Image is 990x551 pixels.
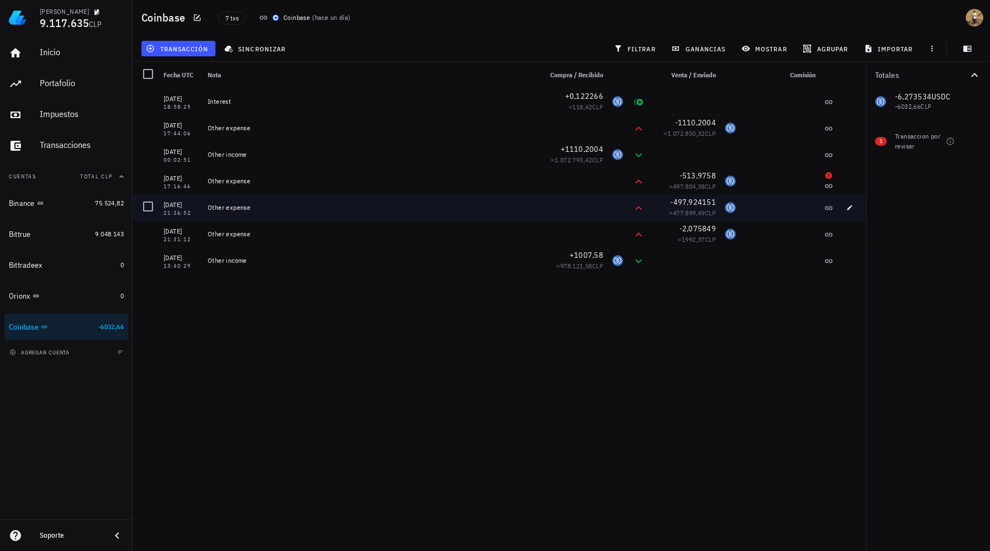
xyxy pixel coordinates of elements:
div: [DATE] [164,252,199,263]
span: 7 txs [225,12,239,24]
span: Venta / Enviado [671,71,716,79]
div: [DATE] [164,146,199,157]
div: [DATE] [164,226,199,237]
span: CLP [705,235,716,243]
a: Inicio [4,40,128,66]
a: Binance 75.524,82 [4,190,128,216]
div: USDC-icon [612,255,623,266]
div: Bittradeex [9,261,43,270]
span: Nota [208,71,221,79]
button: mostrar [737,41,794,56]
span: hace un día [315,13,348,22]
div: avatar [966,9,983,27]
div: Other expense [208,177,533,186]
span: mostrar [744,44,787,53]
button: importar [859,41,920,56]
span: CLP [592,262,603,270]
span: 0 [120,292,124,300]
div: Transaccion por revisar [895,131,941,151]
div: Portafolio [40,78,124,88]
span: ≈ [678,235,716,243]
span: 497.804,38 [673,182,705,190]
span: 1 [880,137,882,146]
span: 477.899,49 [673,209,705,217]
div: Venta / Enviado [650,62,720,88]
div: 17:16:46 [164,184,199,189]
span: 978.121,58 [560,262,592,270]
div: 13:40:29 [164,263,199,269]
span: -513,9758 [680,171,716,181]
div: [DATE] [164,93,199,104]
div: USDC-icon [612,96,623,107]
span: Fecha UTC [164,71,193,79]
span: agrupar [805,44,848,53]
span: 9.117.635 [40,15,89,30]
button: sincronizar [220,41,293,56]
div: Other expense [208,124,533,133]
div: [DATE] [164,120,199,131]
button: agregar cuenta [7,347,75,358]
span: -497,924151 [670,197,716,207]
span: ≈ [669,209,716,217]
div: Nota [203,62,537,88]
div: 18:58:25 [164,104,199,110]
img: coinbase [272,14,279,21]
span: +0,122266 [565,91,603,101]
span: 75.524,82 [95,199,124,207]
div: 00:02:51 [164,157,199,163]
span: -1110,2004 [675,118,717,128]
span: importar [866,44,913,53]
button: CuentasTotal CLP [4,163,128,190]
span: CLP [89,19,102,29]
div: Other income [208,256,533,265]
span: -2,075849 [680,224,716,234]
div: Totales [875,71,968,79]
span: 1.072.850,32 [667,129,705,137]
div: USDC-icon [612,149,623,160]
span: ≈ [663,129,716,137]
span: ≈ [568,103,603,111]
button: Totales [866,62,990,88]
div: Fecha UTC [159,62,203,88]
div: USDC-icon [725,229,736,240]
a: Portafolio [4,71,128,97]
div: Transacciones [40,140,124,150]
div: Inicio [40,47,124,57]
a: Bittrue 9.048.143 [4,221,128,247]
span: 1992,37 [682,235,705,243]
div: USDC-icon [725,202,736,213]
a: Orionx 0 [4,283,128,309]
span: Comisión [790,71,815,79]
a: Bittradeex 0 [4,252,128,278]
div: Impuestos [40,109,124,119]
div: Binance [9,199,35,208]
span: CLP [592,156,603,164]
h1: Coinbase [141,9,189,27]
div: Compra / Recibido [537,62,608,88]
a: Coinbase -6032,66 [4,314,128,340]
div: Interest [208,97,533,106]
span: agregar cuenta [12,349,70,356]
button: filtrar [609,41,662,56]
div: Comisión [740,62,820,88]
span: ≈ [556,262,603,270]
div: Soporte [40,531,102,540]
span: CLP [705,209,716,217]
span: ( ) [312,12,350,23]
div: 21:36:52 [164,210,199,216]
div: Bittrue [9,230,31,239]
span: 9.048.143 [95,230,124,238]
div: 17:44:06 [164,131,199,136]
div: Coinbase [9,322,39,332]
span: CLP [705,182,716,190]
button: transacción [141,41,215,56]
span: +1007,58 [570,250,603,260]
span: CLP [592,103,603,111]
span: ganancias [673,44,725,53]
span: Total CLP [80,173,113,180]
span: 118,42 [572,103,592,111]
span: ≈ [669,182,716,190]
span: 1.072.793,42 [555,156,592,164]
img: LedgiFi [9,9,27,27]
span: CLP [705,129,716,137]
